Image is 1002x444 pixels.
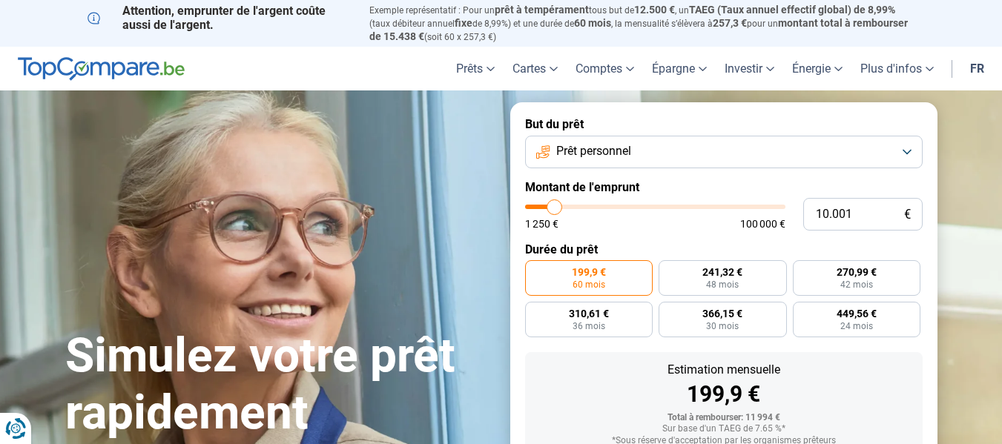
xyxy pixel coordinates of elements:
p: Attention, emprunter de l'argent coûte aussi de l'argent. [88,4,352,32]
a: fr [961,47,993,90]
span: € [904,208,911,221]
span: Prêt personnel [556,143,631,159]
span: 42 mois [840,280,873,289]
a: Épargne [643,47,716,90]
a: Investir [716,47,783,90]
div: 199,9 € [537,383,911,405]
span: 1 250 € [525,219,558,229]
span: 30 mois [706,322,739,331]
span: 199,9 € [572,267,606,277]
span: 100 000 € [740,219,785,229]
a: Énergie [783,47,851,90]
span: prêt à tempérament [495,4,589,16]
span: fixe [455,17,472,29]
label: Montant de l'emprunt [525,180,923,194]
span: 60 mois [574,17,611,29]
span: 366,15 € [702,308,742,319]
span: 48 mois [706,280,739,289]
span: 310,61 € [569,308,609,319]
span: 270,99 € [837,267,877,277]
button: Prêt personnel [525,136,923,168]
span: 24 mois [840,322,873,331]
img: TopCompare [18,57,185,81]
span: 36 mois [573,322,605,331]
span: 241,32 € [702,267,742,277]
span: montant total à rembourser de 15.438 € [369,17,908,42]
a: Plus d'infos [851,47,943,90]
a: Comptes [567,47,643,90]
div: Sur base d'un TAEG de 7.65 %* [537,424,911,434]
h1: Simulez votre prêt rapidement [65,328,492,442]
span: 257,3 € [713,17,747,29]
span: 449,56 € [837,308,877,319]
div: Estimation mensuelle [537,364,911,376]
a: Prêts [447,47,504,90]
p: Exemple représentatif : Pour un tous but de , un (taux débiteur annuel de 8,99%) et une durée de ... [369,4,915,43]
div: Total à rembourser: 11 994 € [537,413,911,423]
a: Cartes [504,47,567,90]
span: TAEG (Taux annuel effectif global) de 8,99% [689,4,895,16]
label: Durée du prêt [525,242,923,256]
label: But du prêt [525,117,923,131]
span: 60 mois [573,280,605,289]
span: 12.500 € [634,4,675,16]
